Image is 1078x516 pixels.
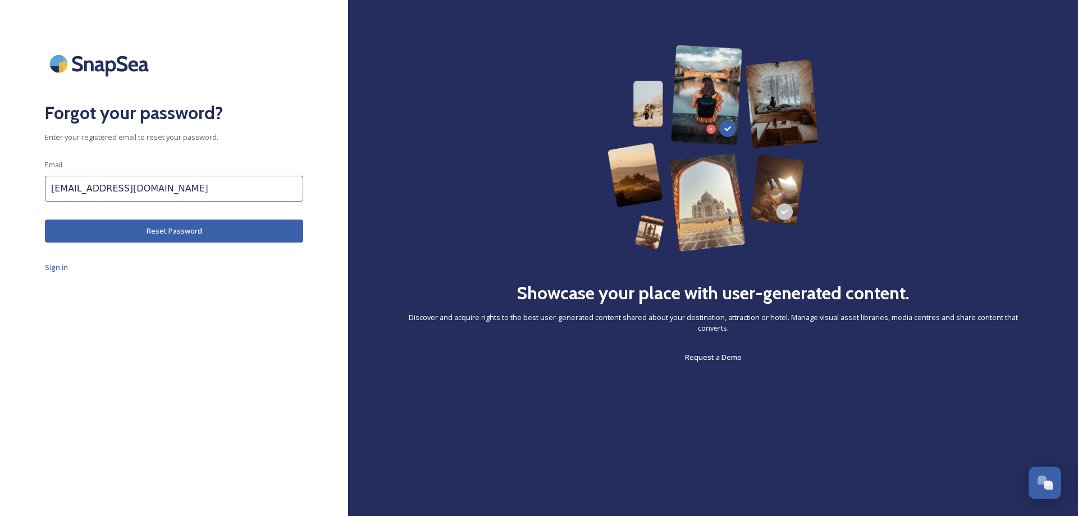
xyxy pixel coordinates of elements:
[393,312,1033,334] span: Discover and acquire rights to the best user-generated content shared about your destination, att...
[45,220,303,243] button: Reset Password
[517,280,910,307] h2: Showcase your place with user-generated content.
[1029,467,1061,499] button: Open Chat
[45,99,303,126] h2: Forgot your password?
[685,350,742,364] a: Request a Demo
[45,132,303,143] span: Enter your registered email to reset your password.
[45,45,157,83] img: SnapSea Logo
[45,176,303,202] input: john.doe@snapsea.io
[45,159,62,170] span: Email
[685,352,742,362] span: Request a Demo
[607,45,818,252] img: 63b42ca75bacad526042e722_Group%20154-p-800.png
[45,261,303,274] a: Sign in
[45,262,68,272] span: Sign in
